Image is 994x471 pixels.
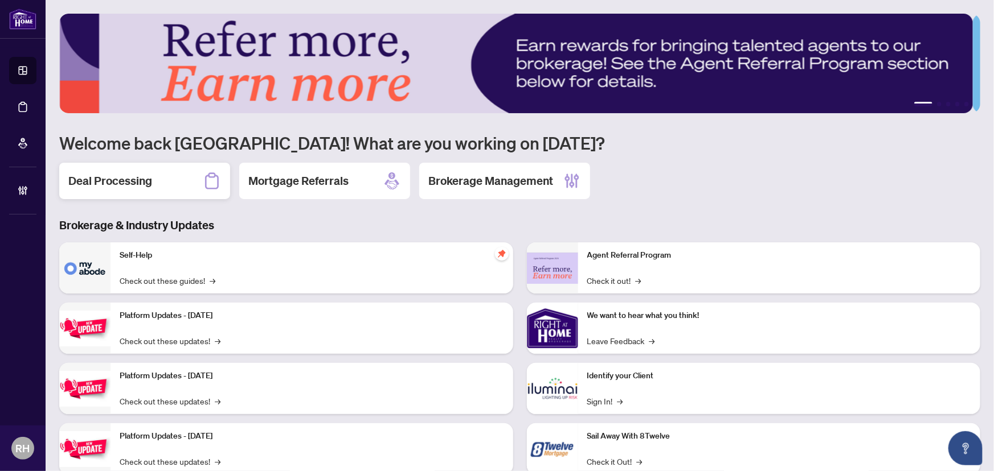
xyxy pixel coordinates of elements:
a: Check out these updates!→ [120,395,220,407]
img: Platform Updates - July 8, 2025 [59,371,111,407]
img: Agent Referral Program [527,253,578,284]
a: Leave Feedback→ [587,334,655,347]
img: Platform Updates - June 23, 2025 [59,431,111,467]
a: Check it out!→ [587,274,641,287]
p: Platform Updates - [DATE] [120,370,504,382]
span: → [636,274,641,287]
a: Check out these guides!→ [120,274,215,287]
span: → [210,274,215,287]
img: Platform Updates - July 21, 2025 [59,311,111,346]
span: RH [16,440,30,456]
img: Identify your Client [527,363,578,414]
button: 1 [914,102,932,106]
button: Open asap [948,431,983,465]
a: Check out these updates!→ [120,455,220,468]
p: Sail Away With 8Twelve [587,430,972,443]
h2: Deal Processing [68,173,152,189]
a: Sign In!→ [587,395,623,407]
span: → [215,455,220,468]
h1: Welcome back [GEOGRAPHIC_DATA]! What are you working on [DATE]? [59,132,980,154]
img: Self-Help [59,242,111,294]
span: → [215,395,220,407]
span: → [617,395,623,407]
h2: Brokerage Management [428,173,553,189]
img: Slide 0 [59,14,973,113]
p: Self-Help [120,249,504,262]
a: Check out these updates!→ [120,334,220,347]
p: Identify your Client [587,370,972,382]
button: 3 [946,102,951,106]
span: → [649,334,655,347]
p: Platform Updates - [DATE] [120,309,504,322]
button: 2 [937,102,942,106]
img: logo [9,9,36,30]
h3: Brokerage & Industry Updates [59,217,980,233]
p: Agent Referral Program [587,249,972,262]
span: → [215,334,220,347]
span: → [637,455,643,468]
button: 5 [964,102,969,106]
a: Check it Out!→ [587,455,643,468]
span: pushpin [495,247,509,261]
p: Platform Updates - [DATE] [120,430,504,443]
h2: Mortgage Referrals [248,173,349,189]
p: We want to hear what you think! [587,309,972,322]
img: We want to hear what you think! [527,303,578,354]
button: 4 [955,102,960,106]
